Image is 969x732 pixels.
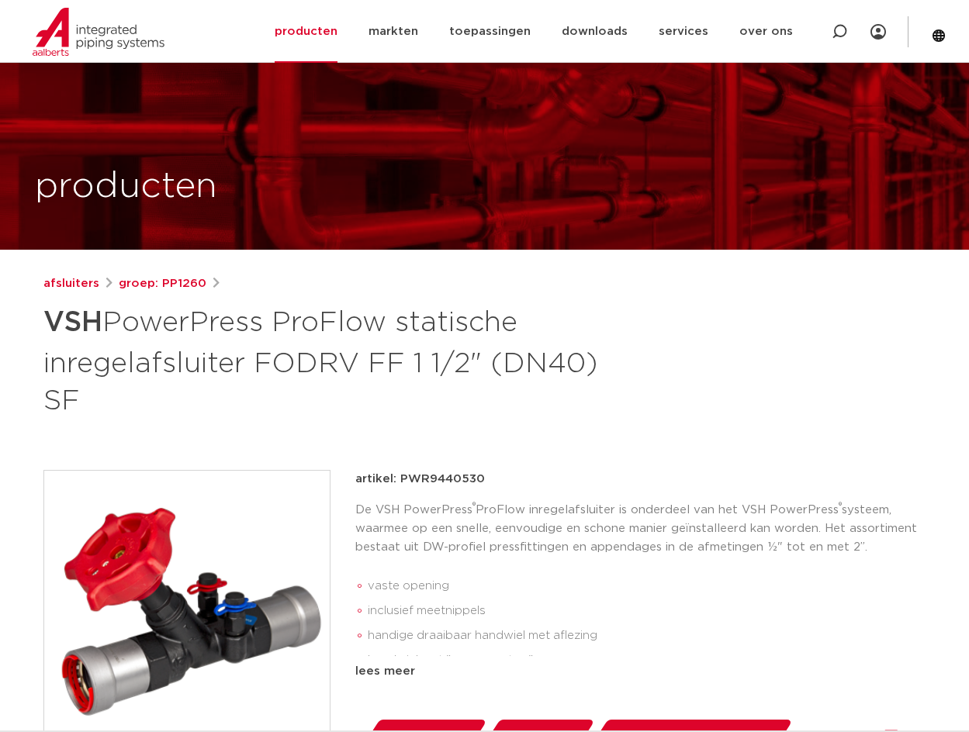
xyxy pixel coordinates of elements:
[368,623,926,648] li: handige draaibaar handwiel met aflezing
[368,574,926,599] li: vaste opening
[355,501,926,557] p: De VSH PowerPress ProFlow inregelafsluiter is onderdeel van het VSH PowerPress systeem, waarmee o...
[839,502,842,510] sup: ®
[355,662,926,681] div: lees meer
[119,274,206,293] a: groep: PP1260
[43,309,102,337] strong: VSH
[355,470,485,489] p: artikel: PWR9440530
[368,599,926,623] li: inclusief meetnippels
[35,162,217,212] h1: producten
[43,299,626,420] h1: PowerPress ProFlow statische inregelafsluiter FODRV FF 1 1/2" (DN40) SF
[472,502,476,510] sup: ®
[43,274,99,293] a: afsluiters
[368,648,926,673] li: handwiel met "memory-stop"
